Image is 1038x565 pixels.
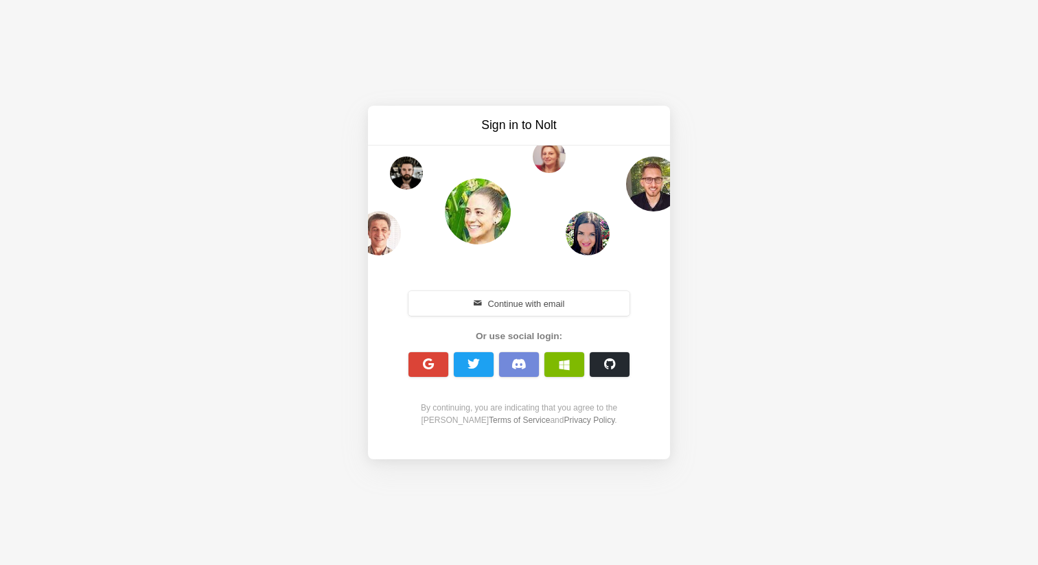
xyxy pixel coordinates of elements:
a: Terms of Service [489,415,550,425]
button: Continue with email [408,291,630,316]
div: Or use social login: [401,330,637,343]
a: Privacy Policy [564,415,614,425]
h3: Sign in to Nolt [404,117,634,134]
div: By continuing, you are indicating that you agree to the [PERSON_NAME] and . [401,402,637,426]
